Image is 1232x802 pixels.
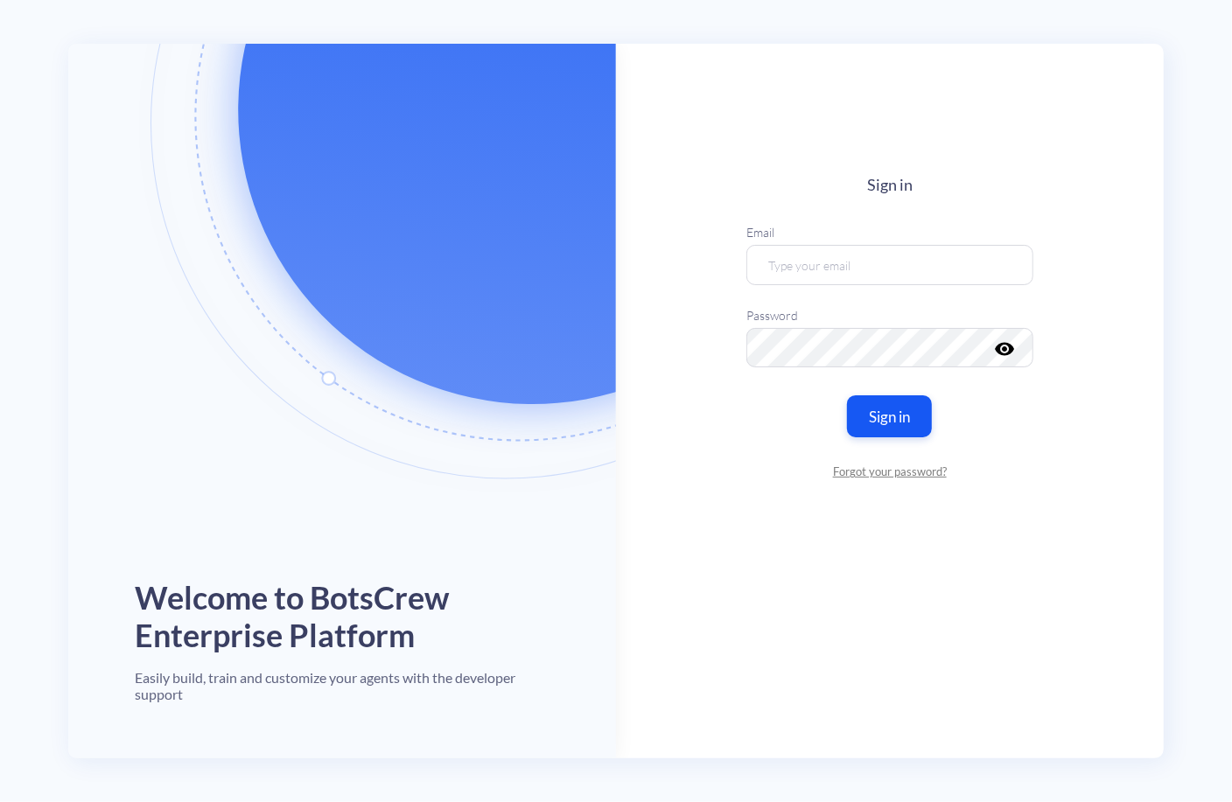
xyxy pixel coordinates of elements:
a: Forgot your password? [746,464,1033,481]
h4: Sign in [746,176,1033,195]
label: Email [746,222,1033,241]
button: visibility [995,338,1012,348]
h1: Welcome to BotsCrew Enterprise Platform [135,579,549,654]
button: Sign in [848,395,933,437]
input: Type your email [746,244,1033,284]
i: visibility [995,338,1016,359]
h4: Easily build, train and customize your agents with the developer support [135,669,549,702]
label: Password [746,305,1033,324]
